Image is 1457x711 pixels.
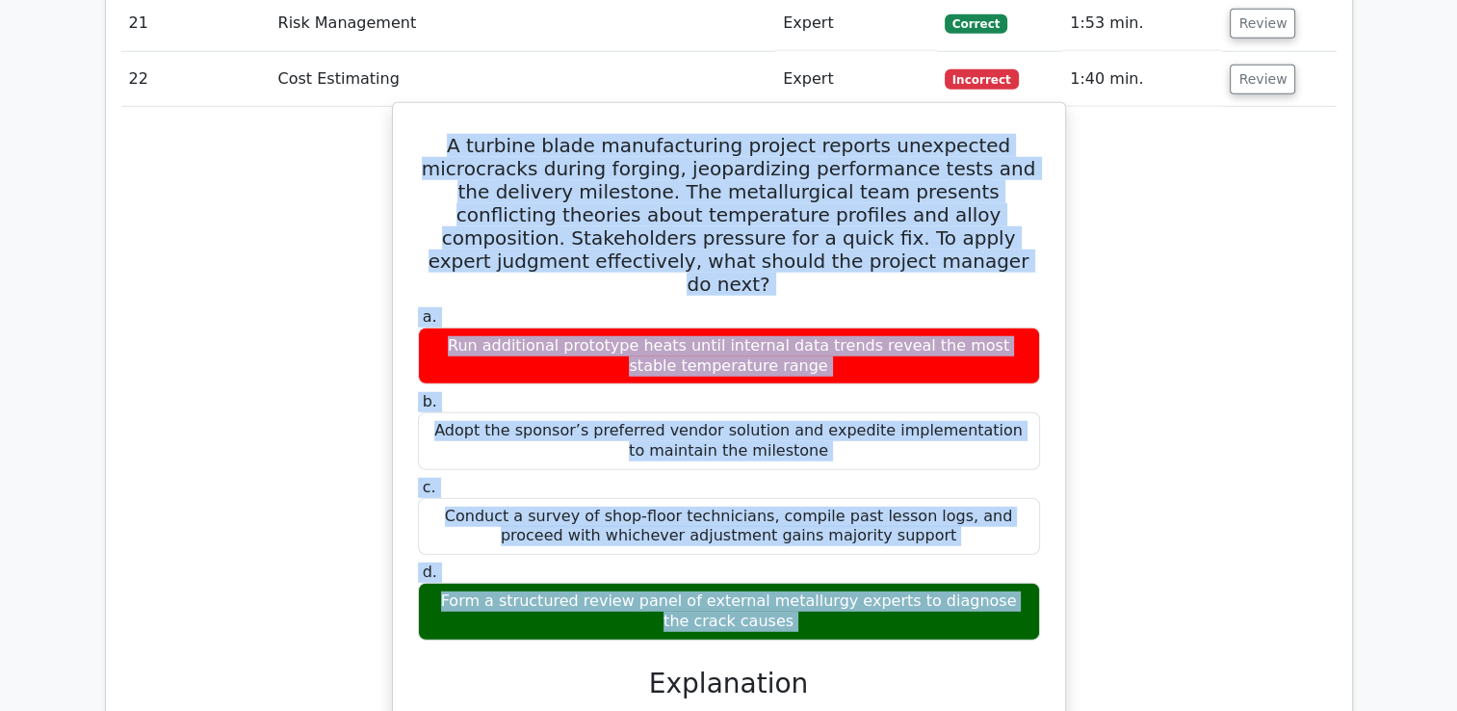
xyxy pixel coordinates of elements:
button: Review [1230,65,1295,94]
h5: A turbine blade manufacturing project reports unexpected microcracks during forging, jeopardizing... [416,134,1042,296]
span: d. [423,563,437,581]
div: Conduct a survey of shop-floor technicians, compile past lesson logs, and proceed with whichever ... [418,498,1040,556]
div: Run additional prototype heats until internal data trends reveal the most stable temperature range [418,328,1040,385]
span: b. [423,392,437,410]
span: Correct [945,14,1007,34]
h3: Explanation [429,668,1028,700]
td: 22 [121,52,271,107]
span: Incorrect [945,69,1019,89]
td: Expert [775,52,937,107]
span: a. [423,307,437,326]
div: Adopt the sponsor’s preferred vendor solution and expedite implementation to maintain the milestone [418,412,1040,470]
div: Form a structured review panel of external metallurgy experts to diagnose the crack causes [418,583,1040,641]
td: 1:40 min. [1062,52,1222,107]
span: c. [423,478,436,496]
td: Cost Estimating [271,52,776,107]
button: Review [1230,9,1295,39]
